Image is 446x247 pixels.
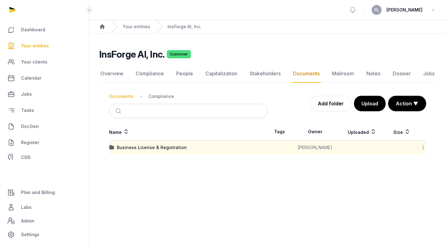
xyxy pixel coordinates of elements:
[331,65,355,83] a: Mailroom
[21,58,47,66] span: Your clients
[5,151,84,164] a: CDD
[109,93,133,99] div: Documents
[386,123,418,141] th: Size
[21,74,42,82] span: Calendar
[5,227,84,242] a: Settings
[248,65,282,83] a: Stakeholders
[21,90,32,98] span: Jobs
[167,50,191,58] span: Customer
[99,65,125,83] a: Overview
[5,38,84,53] a: Your entities
[99,49,164,60] h2: InsForge AI, Inc.
[112,104,126,118] button: Submit
[99,65,436,83] nav: Tabs
[292,123,338,141] th: Owner
[89,20,446,34] nav: Breadcrumb
[204,65,238,83] a: Capitalization
[354,96,386,111] button: Upload
[310,96,352,111] a: Add folder
[5,71,84,86] a: Calendar
[388,96,426,111] button: Action ▼
[148,93,174,99] div: Compliance
[134,65,165,83] a: Compliance
[21,139,39,146] span: Register
[21,217,34,225] span: Admin
[21,231,39,238] span: Settings
[21,154,31,161] span: CDD
[109,89,268,104] nav: Breadcrumb
[175,65,194,83] a: People
[123,24,150,30] a: Your entities
[5,87,84,102] a: Jobs
[372,5,382,15] button: RL
[338,123,386,141] th: Uploaded
[374,8,379,12] span: RL
[292,65,321,83] a: Documents
[21,42,49,50] span: Your entities
[21,26,45,33] span: Dashboard
[21,107,34,114] span: Tasks
[21,189,55,196] span: Plan and Billing
[117,144,187,151] div: Business License & Registration
[422,65,436,83] a: Jobs
[5,185,84,200] a: Plan and Billing
[292,141,338,155] td: [PERSON_NAME]
[5,200,84,215] a: Labs
[5,22,84,37] a: Dashboard
[5,135,84,150] a: Register
[391,65,412,83] a: Dossier
[168,24,202,30] a: InsForge AI, Inc.
[5,119,84,134] a: DocGen
[5,103,84,118] a: Tasks
[387,6,422,14] span: [PERSON_NAME]
[109,123,268,141] th: Name
[21,204,32,211] span: Labs
[5,215,84,227] a: Admin
[21,123,39,130] span: DocGen
[5,55,84,69] a: Your clients
[109,145,114,150] img: folder.svg
[268,123,292,141] th: Tags
[365,65,382,83] a: Notes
